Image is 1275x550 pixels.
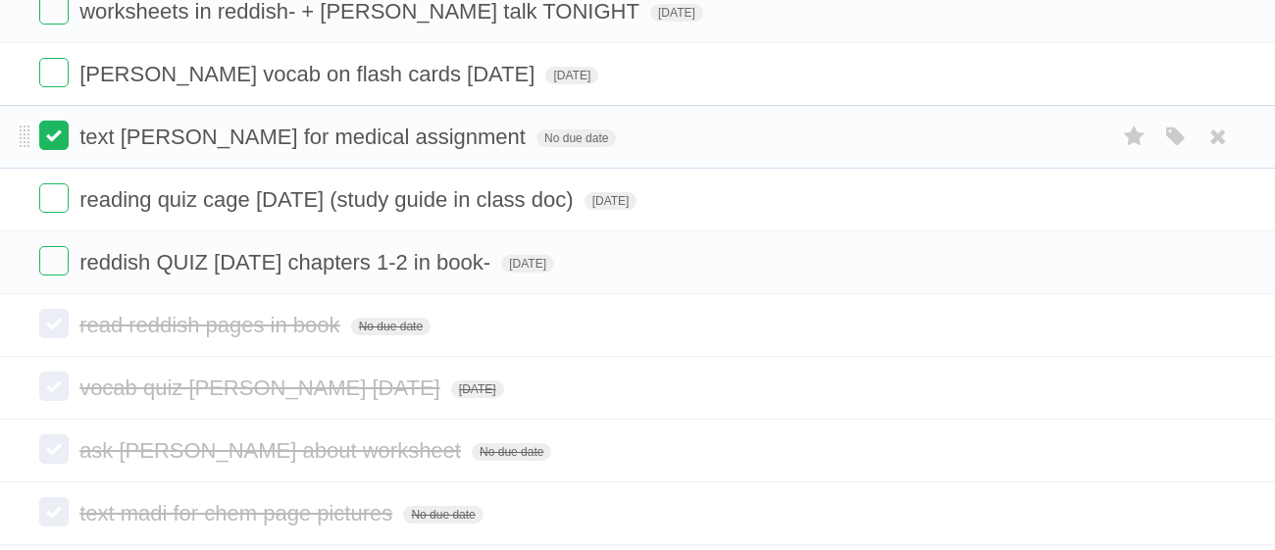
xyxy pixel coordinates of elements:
[403,506,483,524] span: No due date
[536,129,616,147] span: No due date
[39,372,69,401] label: Done
[545,67,598,84] span: [DATE]
[79,501,397,525] span: text madi for chem page pictures
[39,497,69,526] label: Done
[501,255,554,273] span: [DATE]
[39,58,69,87] label: Done
[650,4,703,22] span: [DATE]
[585,192,637,210] span: [DATE]
[79,125,531,149] span: text [PERSON_NAME] for medical assignment
[39,309,69,338] label: Done
[79,438,466,463] span: ask [PERSON_NAME] about worksheet
[79,375,445,400] span: vocab quiz [PERSON_NAME] [DATE]
[79,62,539,86] span: [PERSON_NAME] vocab on flash cards [DATE]
[79,313,344,337] span: read reddish pages in book
[1116,121,1153,153] label: Star task
[472,443,551,461] span: No due date
[39,121,69,150] label: Done
[39,434,69,464] label: Done
[451,380,504,398] span: [DATE]
[39,246,69,275] label: Done
[79,187,578,212] span: reading quiz cage [DATE] (study guide in class doc)
[39,183,69,213] label: Done
[79,250,495,275] span: reddish QUIZ [DATE] chapters 1-2 in book-
[351,318,431,335] span: No due date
